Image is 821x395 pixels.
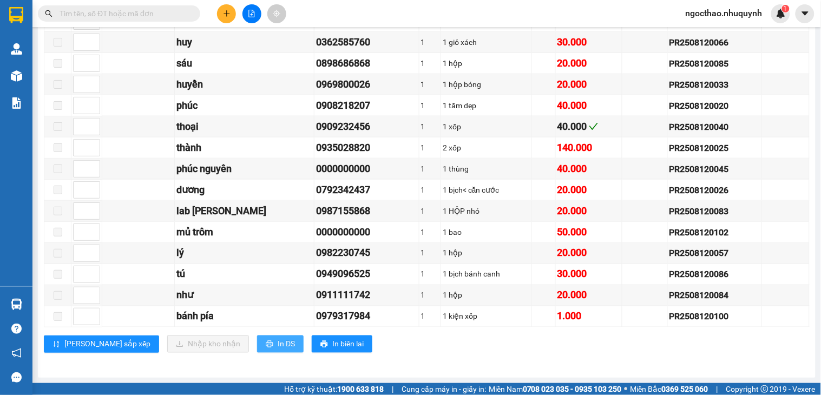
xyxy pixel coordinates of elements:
[175,116,314,137] td: thoại
[278,338,295,350] span: In DS
[557,119,621,134] div: 40.000
[175,53,314,74] td: sáu
[669,78,760,91] div: PR2508120033
[175,264,314,285] td: tú
[175,306,314,327] td: bánh pía
[669,247,760,260] div: PR2508120057
[314,306,419,327] td: 0979317984
[64,338,150,350] span: [PERSON_NAME] sắp xếp
[630,383,708,395] span: Miền Bắc
[669,289,760,302] div: PR2508120084
[557,288,621,303] div: 20.000
[668,74,762,95] td: PR2508120033
[668,180,762,201] td: PR2508120026
[314,180,419,201] td: 0792342437
[668,95,762,116] td: PR2508120020
[316,246,417,261] div: 0982230745
[668,243,762,264] td: PR2508120057
[668,159,762,180] td: PR2508120045
[557,56,621,71] div: 20.000
[784,5,787,12] span: 1
[9,7,23,23] img: logo-vxr
[316,225,417,240] div: 0000000000
[625,387,628,391] span: ⚪️
[52,340,60,349] span: sort-ascending
[316,98,417,113] div: 0908218207
[314,222,419,243] td: 0000000000
[242,4,261,23] button: file-add
[167,335,249,353] button: downloadNhập kho nhận
[421,226,439,238] div: 1
[421,36,439,48] div: 1
[314,95,419,116] td: 0908218207
[421,78,439,90] div: 1
[316,56,417,71] div: 0898686868
[316,309,417,324] div: 0979317984
[175,32,314,53] td: huy
[421,142,439,154] div: 1
[443,121,530,133] div: 1 xốp
[668,53,762,74] td: PR2508120085
[314,137,419,159] td: 0935028820
[443,268,530,280] div: 1 bịch bánh canh
[316,288,417,303] div: 0911111742
[557,182,621,198] div: 20.000
[668,264,762,285] td: PR2508120086
[175,285,314,306] td: như
[314,285,419,306] td: 0911111742
[176,182,312,198] div: dương
[421,205,439,217] div: 1
[11,299,22,310] img: warehouse-icon
[45,10,52,17] span: search
[776,9,786,18] img: icon-new-feature
[175,159,314,180] td: phúc nguyên
[796,4,815,23] button: caret-down
[782,5,790,12] sup: 1
[11,43,22,55] img: warehouse-icon
[421,311,439,322] div: 1
[421,247,439,259] div: 1
[421,57,439,69] div: 1
[316,182,417,198] div: 0792342437
[316,267,417,282] div: 0949096525
[332,338,364,350] span: In biên lai
[44,335,159,353] button: sort-ascending[PERSON_NAME] sắp xếp
[266,340,273,349] span: printer
[668,222,762,243] td: PR2508120102
[284,383,384,395] span: Hỗ trợ kỹ thuật:
[314,53,419,74] td: 0898686868
[402,383,486,395] span: Cung cấp máy in - giấy in:
[316,119,417,134] div: 0909232456
[337,385,384,393] strong: 1900 633 818
[557,309,621,324] div: 1.000
[176,98,312,113] div: phúc
[314,159,419,180] td: 0000000000
[421,184,439,196] div: 1
[314,116,419,137] td: 0909232456
[421,289,439,301] div: 1
[668,32,762,53] td: PR2508120066
[314,264,419,285] td: 0949096525
[443,142,530,154] div: 2 xốp
[175,201,314,222] td: lab lê khải
[316,203,417,219] div: 0987155868
[443,184,530,196] div: 1 bịch< căn cước
[175,95,314,116] td: phúc
[669,268,760,281] div: PR2508120086
[176,119,312,134] div: thoại
[421,100,439,111] div: 1
[669,120,760,134] div: PR2508120040
[669,99,760,113] div: PR2508120020
[176,77,312,92] div: huyền
[11,372,22,383] span: message
[668,285,762,306] td: PR2508120084
[669,141,760,155] div: PR2508120025
[11,70,22,82] img: warehouse-icon
[443,205,530,217] div: 1 HỘP nhỏ
[443,57,530,69] div: 1 hộp
[669,162,760,176] div: PR2508120045
[677,6,771,20] span: ngocthao.nhuquynh
[443,226,530,238] div: 1 bao
[443,289,530,301] div: 1 hộp
[669,57,760,70] div: PR2508120085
